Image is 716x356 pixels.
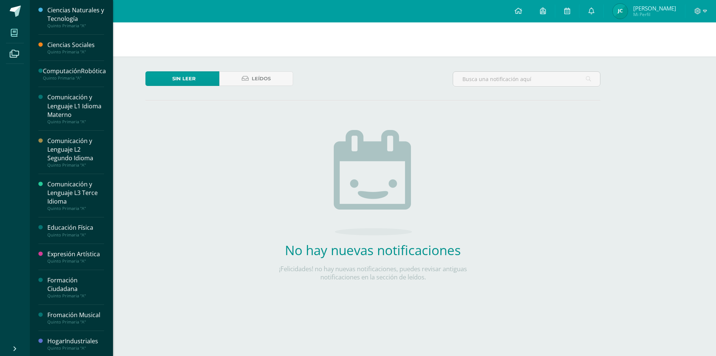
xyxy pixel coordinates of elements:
[47,232,104,238] div: Quinto Primaria "A"
[263,241,483,259] h2: No hay nuevas notificaciones
[172,72,196,86] span: Sin leer
[47,311,104,319] div: Fromación Musical
[47,137,104,168] a: Comunicación y Lenguaje L2 Segundo IdiomaQuinto Primaria "A"
[47,180,104,211] a: Comunicación y Lenguaje L3 Terce IdiomaQuinto Primaria "A"
[43,67,106,81] a: ComputaciónRobóticaQuinto Primaria "A"
[47,180,104,206] div: Comunicación y Lenguaje L3 Terce Idioma
[252,72,271,86] span: Leídos
[47,23,104,28] div: Quinto Primaria "A"
[47,259,104,264] div: Quinto Primaria "A"
[47,93,104,124] a: Comunicación y Lenguaje L1 Idioma MaternoQuinto Primaria "A"
[263,265,483,281] p: ¡Felicidades! no hay nuevas notificaciones, puedes revisar antiguas notificaciones en la sección ...
[47,223,104,232] div: Educación Física
[47,293,104,298] div: Quinto Primaria "A"
[145,71,219,86] a: Sin leer
[47,41,104,55] a: Ciencias SocialesQuinto Primaria "A"
[47,119,104,124] div: Quinto Primaria "A"
[633,11,676,18] span: Mi Perfil
[47,276,104,293] div: Formación Ciudadana
[47,6,104,28] a: Ciencias Naturales y TecnologíaQuinto Primaria "A"
[613,4,628,19] img: 7f437894e29d02b7b1abd35de6b0bb29.png
[43,67,106,75] div: ComputaciónRobótica
[47,137,104,162] div: Comunicación y Lenguaje L2 Segundo Idioma
[47,250,104,259] div: Expresión Artística
[47,250,104,264] a: Expresión ArtísticaQuinto Primaria "A"
[47,346,104,351] div: Quinto Primaria "A"
[47,93,104,119] div: Comunicación y Lenguaje L1 Idioma Materno
[47,49,104,55] div: Quinto Primaria "A"
[47,162,104,168] div: Quinto Primaria "A"
[334,130,412,235] img: no_activities.png
[47,223,104,237] a: Educación FísicaQuinto Primaria "A"
[47,206,104,211] div: Quinto Primaria "A"
[47,276,104,298] a: Formación CiudadanaQuinto Primaria "A"
[219,71,293,86] a: Leídos
[47,337,104,351] a: HogarIndustrialesQuinto Primaria "A"
[633,4,676,12] span: [PERSON_NAME]
[47,319,104,325] div: Quinto Primaria "A"
[47,6,104,23] div: Ciencias Naturales y Tecnología
[453,72,600,86] input: Busca una notificación aquí
[43,75,106,81] div: Quinto Primaria "A"
[47,311,104,325] a: Fromación MusicalQuinto Primaria "A"
[47,337,104,346] div: HogarIndustriales
[47,41,104,49] div: Ciencias Sociales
